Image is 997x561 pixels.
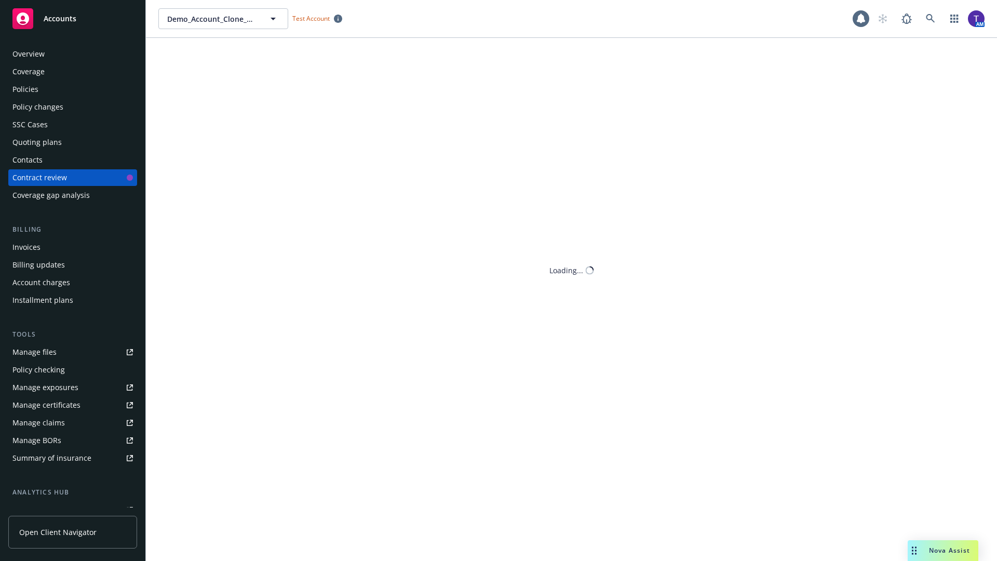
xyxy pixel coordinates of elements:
[549,265,583,276] div: Loading...
[19,527,97,538] span: Open Client Navigator
[8,46,137,62] a: Overview
[8,134,137,151] a: Quoting plans
[8,169,137,186] a: Contract review
[8,450,137,466] a: Summary of insurance
[8,152,137,168] a: Contacts
[8,116,137,133] a: SSC Cases
[12,292,73,309] div: Installment plans
[8,415,137,431] a: Manage claims
[968,10,985,27] img: photo
[12,432,61,449] div: Manage BORs
[8,502,137,518] a: Loss summary generator
[12,63,45,80] div: Coverage
[8,432,137,449] a: Manage BORs
[44,15,76,23] span: Accounts
[8,257,137,273] a: Billing updates
[8,344,137,360] a: Manage files
[8,99,137,115] a: Policy changes
[12,116,48,133] div: SSC Cases
[8,329,137,340] div: Tools
[8,292,137,309] a: Installment plans
[8,487,137,498] div: Analytics hub
[8,397,137,413] a: Manage certificates
[12,450,91,466] div: Summary of insurance
[158,8,288,29] button: Demo_Account_Clone_QA_CR_Tests_Demo
[920,8,941,29] a: Search
[8,239,137,256] a: Invoices
[12,99,63,115] div: Policy changes
[929,546,970,555] span: Nova Assist
[896,8,917,29] a: Report a Bug
[12,169,67,186] div: Contract review
[292,14,330,23] span: Test Account
[944,8,965,29] a: Switch app
[12,239,41,256] div: Invoices
[12,344,57,360] div: Manage files
[8,63,137,80] a: Coverage
[872,8,893,29] a: Start snowing
[908,540,978,561] button: Nova Assist
[8,187,137,204] a: Coverage gap analysis
[8,224,137,235] div: Billing
[12,502,99,518] div: Loss summary generator
[12,152,43,168] div: Contacts
[12,46,45,62] div: Overview
[167,14,257,24] span: Demo_Account_Clone_QA_CR_Tests_Demo
[12,257,65,273] div: Billing updates
[12,415,65,431] div: Manage claims
[8,379,137,396] a: Manage exposures
[908,540,921,561] div: Drag to move
[8,274,137,291] a: Account charges
[8,4,137,33] a: Accounts
[12,187,90,204] div: Coverage gap analysis
[12,379,78,396] div: Manage exposures
[12,134,62,151] div: Quoting plans
[8,362,137,378] a: Policy checking
[12,274,70,291] div: Account charges
[8,81,137,98] a: Policies
[12,362,65,378] div: Policy checking
[288,13,346,24] span: Test Account
[12,397,80,413] div: Manage certificates
[12,81,38,98] div: Policies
